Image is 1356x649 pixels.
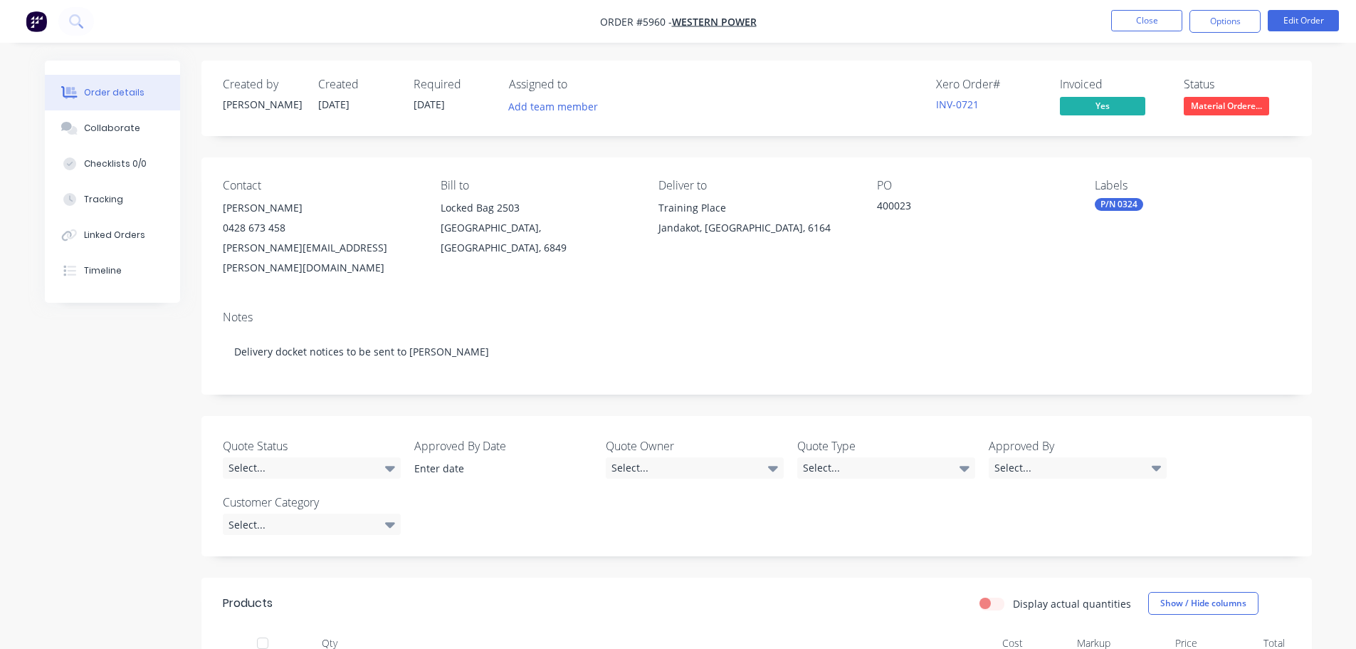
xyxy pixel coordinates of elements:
[877,179,1072,192] div: PO
[877,198,1055,218] div: 400023
[45,146,180,182] button: Checklists 0/0
[223,457,401,479] div: Select...
[84,264,122,277] div: Timeline
[936,98,979,111] a: INV-0721
[441,198,636,258] div: Locked Bag 2503[GEOGRAPHIC_DATA], [GEOGRAPHIC_DATA], 6849
[223,311,1291,324] div: Notes
[1111,10,1182,31] button: Close
[1148,592,1258,615] button: Show / Hide columns
[223,97,301,112] div: [PERSON_NAME]
[223,78,301,91] div: Created by
[45,75,180,110] button: Order details
[223,494,401,511] label: Customer Category
[1060,97,1145,115] span: Yes
[223,595,273,612] div: Products
[658,198,853,244] div: Training PlaceJandakot, [GEOGRAPHIC_DATA], 6164
[45,253,180,289] button: Timeline
[84,86,144,99] div: Order details
[658,198,853,218] div: Training Place
[509,97,606,116] button: Add team member
[404,458,582,479] input: Enter date
[45,182,180,217] button: Tracking
[989,457,1167,479] div: Select...
[223,198,418,218] div: [PERSON_NAME]
[223,330,1291,373] div: Delivery docket notices to be sent to [PERSON_NAME]
[1013,596,1131,611] label: Display actual quantities
[45,217,180,253] button: Linked Orders
[1308,601,1342,635] iframe: Intercom live chat
[606,437,784,455] label: Quote Owner
[414,98,445,111] span: [DATE]
[1189,10,1261,33] button: Options
[500,97,605,116] button: Add team member
[84,193,123,206] div: Tracking
[84,157,147,170] div: Checklists 0/0
[223,218,418,238] div: 0428 673 458
[672,15,757,28] a: Western Power
[936,78,1043,91] div: Xero Order #
[84,229,145,242] div: Linked Orders
[1184,97,1269,115] span: Material Ordere...
[223,179,418,192] div: Contact
[1268,10,1339,31] button: Edit Order
[318,78,396,91] div: Created
[223,437,401,455] label: Quote Status
[45,110,180,146] button: Collaborate
[1184,78,1291,91] div: Status
[318,98,349,111] span: [DATE]
[223,514,401,535] div: Select...
[509,78,651,91] div: Assigned to
[1095,179,1290,192] div: Labels
[600,15,672,28] span: Order #5960 -
[1095,198,1143,211] div: P/N 0324
[26,11,47,32] img: Factory
[658,179,853,192] div: Deliver to
[84,122,140,135] div: Collaborate
[441,218,636,258] div: [GEOGRAPHIC_DATA], [GEOGRAPHIC_DATA], 6849
[414,437,592,455] label: Approved By Date
[1060,78,1167,91] div: Invoiced
[797,437,975,455] label: Quote Type
[223,198,418,278] div: [PERSON_NAME]0428 673 458[PERSON_NAME][EMAIL_ADDRESS][PERSON_NAME][DOMAIN_NAME]
[606,457,784,479] div: Select...
[658,218,853,238] div: Jandakot, [GEOGRAPHIC_DATA], 6164
[797,457,975,479] div: Select...
[1184,97,1269,118] button: Material Ordere...
[223,238,418,278] div: [PERSON_NAME][EMAIL_ADDRESS][PERSON_NAME][DOMAIN_NAME]
[441,198,636,218] div: Locked Bag 2503
[414,78,492,91] div: Required
[441,179,636,192] div: Bill to
[989,437,1167,455] label: Approved By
